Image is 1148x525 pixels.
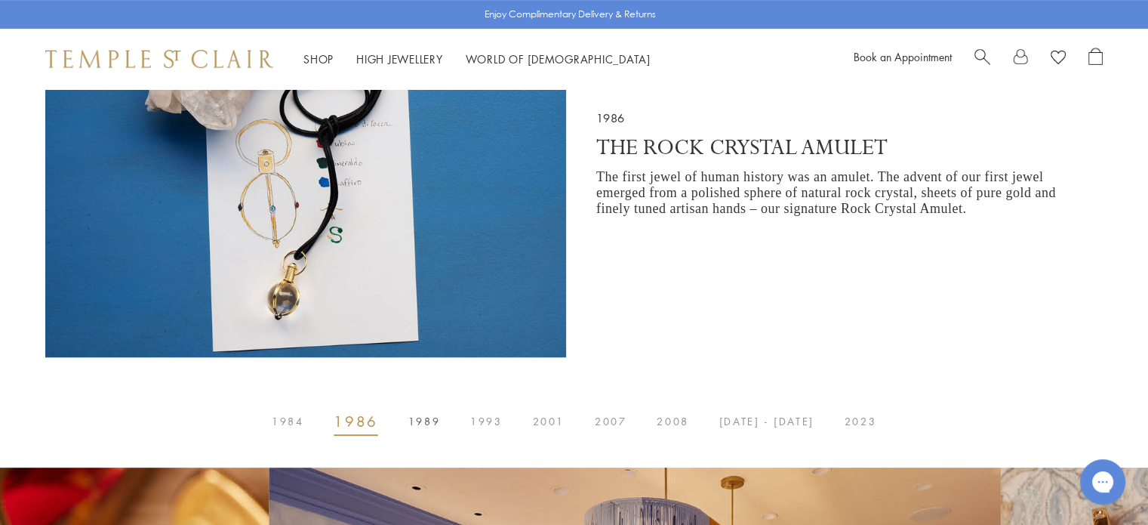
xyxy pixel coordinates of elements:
a: Search [974,48,990,70]
h3: 1986 [596,110,1057,134]
button: 2008 [642,406,703,437]
iframe: Gorgias live chat messenger [1073,454,1133,510]
a: ShopShop [303,51,334,66]
p: Enjoy Complimentary Delivery & Returns [485,7,656,22]
button: 2007 [580,406,642,437]
button: 1986 [319,406,392,437]
a: View Wishlist [1051,48,1066,70]
button: [DATE] - [DATE] [704,406,829,437]
button: 1989 [393,406,455,437]
h2: the rock crystal amulet [596,134,1057,169]
button: 2001 [518,406,580,437]
nav: Main navigation [303,50,651,69]
p: The first jewel of human history was an amulet. The advent of our first jewel emerged from a poli... [596,169,1057,217]
button: 1993 [455,406,517,437]
a: Open Shopping Bag [1088,48,1103,70]
a: Book an Appointment [854,49,952,64]
a: World of [DEMOGRAPHIC_DATA]World of [DEMOGRAPHIC_DATA] [466,51,651,66]
a: High JewelleryHigh Jewellery [356,51,443,66]
button: 2023 [829,406,891,437]
button: 1984 [257,406,319,437]
img: Temple St. Clair [45,50,273,68]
